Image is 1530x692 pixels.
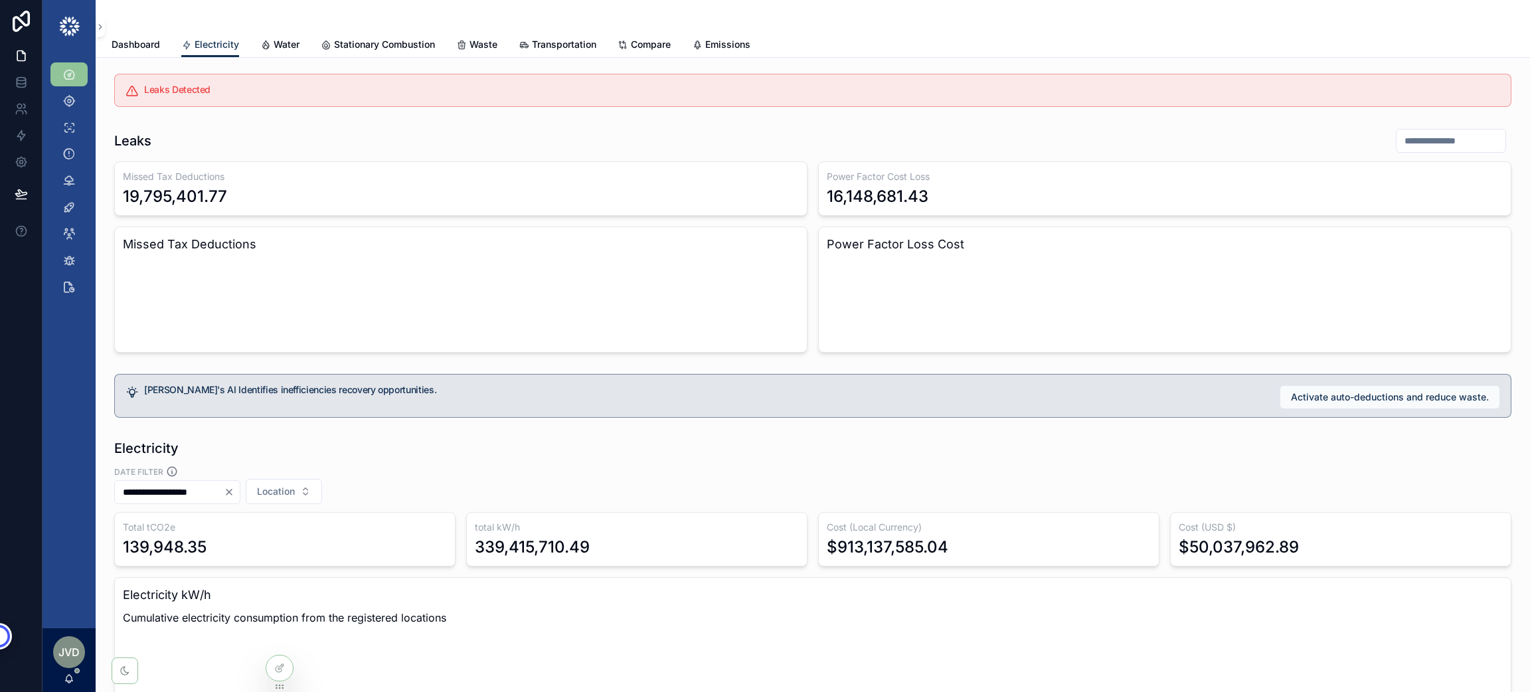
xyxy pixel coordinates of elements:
[123,537,207,558] div: 139,948.35
[257,485,295,498] span: Location
[58,644,80,660] span: JVd
[631,38,671,51] span: Compare
[532,38,596,51] span: Transportation
[224,487,240,497] button: Clear
[321,33,435,59] a: Stationary Combustion
[827,521,1151,534] h3: Cost (Local Currency)
[692,33,750,59] a: Emissions
[114,466,163,477] label: Date filter
[469,38,497,51] span: Waste
[114,439,179,458] h1: Electricity
[1179,521,1503,534] h3: Cost (USD $)
[246,479,322,504] button: Select Button
[519,33,596,59] a: Transportation
[123,610,1503,626] span: Cumulative electricity consumption from the registered locations
[827,186,928,207] div: 16,148,681.43
[123,170,799,183] h3: Missed Tax Deductions
[1291,390,1489,404] span: Activate auto-deductions and reduce waste.
[123,186,227,207] div: 19,795,401.77
[456,33,497,59] a: Waste
[181,33,239,58] a: Electricity
[827,235,1503,254] h3: Power Factor Loss Cost
[1179,537,1299,558] div: $50,037,962.89
[475,521,799,534] h3: total kW/h
[475,537,590,558] div: 339,415,710.49
[1280,385,1500,409] button: Activate auto-deductions and reduce waste.
[274,38,299,51] span: Water
[334,38,435,51] span: Stationary Combustion
[123,235,799,254] h3: Missed Tax Deductions
[123,521,447,534] h3: Total tCO2e
[112,33,160,59] a: Dashboard
[618,33,671,59] a: Compare
[112,38,160,51] span: Dashboard
[42,53,96,316] div: scrollable content
[260,33,299,59] a: Water
[144,85,1500,94] h5: Leaks Detected
[827,537,948,558] div: $913,137,585.04
[827,170,1503,183] h3: Power Factor Cost Loss
[114,131,151,150] h1: Leaks
[58,16,80,37] img: App logo
[705,38,750,51] span: Emissions
[123,586,1503,604] h3: Electricity kW/h
[144,385,1269,394] h5: Climatta's AI Identifies inefficiencies recovery opportunities.
[195,38,239,51] span: Electricity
